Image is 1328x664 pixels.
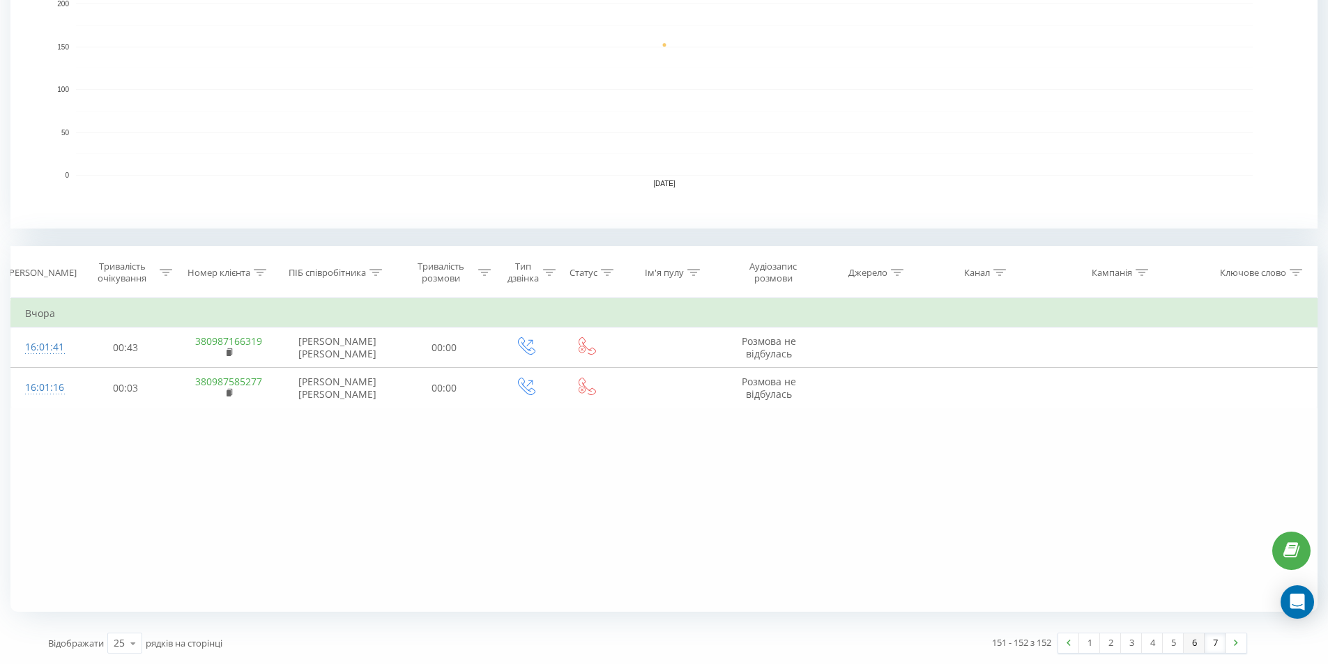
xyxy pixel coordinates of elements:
[75,368,176,408] td: 00:03
[6,267,77,279] div: [PERSON_NAME]
[742,375,796,401] span: Розмова не відбулась
[57,86,69,93] text: 100
[146,637,222,649] span: рядків на сторінці
[188,267,250,279] div: Номер клієнта
[114,636,125,650] div: 25
[964,267,990,279] div: Канал
[25,334,61,361] div: 16:01:41
[1100,633,1121,653] a: 2
[394,368,495,408] td: 00:00
[406,261,475,284] div: Тривалість розмови
[1092,267,1132,279] div: Кампанія
[1184,633,1205,653] a: 6
[394,327,495,368] td: 00:00
[195,334,262,348] a: 380987166319
[570,267,597,279] div: Статус
[11,300,1318,327] td: Вчора
[992,635,1051,649] div: 151 - 152 з 152
[1205,633,1226,653] a: 7
[1121,633,1142,653] a: 3
[88,261,157,284] div: Тривалість очікування
[25,374,61,401] div: 16:01:16
[645,267,684,279] div: Ім'я пулу
[1281,585,1314,619] div: Open Intercom Messenger
[653,180,676,187] text: [DATE]
[61,129,70,137] text: 50
[1142,633,1163,653] a: 4
[48,637,104,649] span: Відображати
[733,261,814,284] div: Аудіозапис розмови
[848,267,887,279] div: Джерело
[195,375,262,388] a: 380987585277
[289,267,366,279] div: ПІБ співробітника
[507,261,540,284] div: Тип дзвінка
[1220,267,1286,279] div: Ключове слово
[281,368,394,408] td: [PERSON_NAME] [PERSON_NAME]
[1079,633,1100,653] a: 1
[57,43,69,51] text: 150
[65,171,69,179] text: 0
[742,334,796,360] span: Розмова не відбулась
[75,327,176,368] td: 00:43
[281,327,394,368] td: [PERSON_NAME] [PERSON_NAME]
[1163,633,1184,653] a: 5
